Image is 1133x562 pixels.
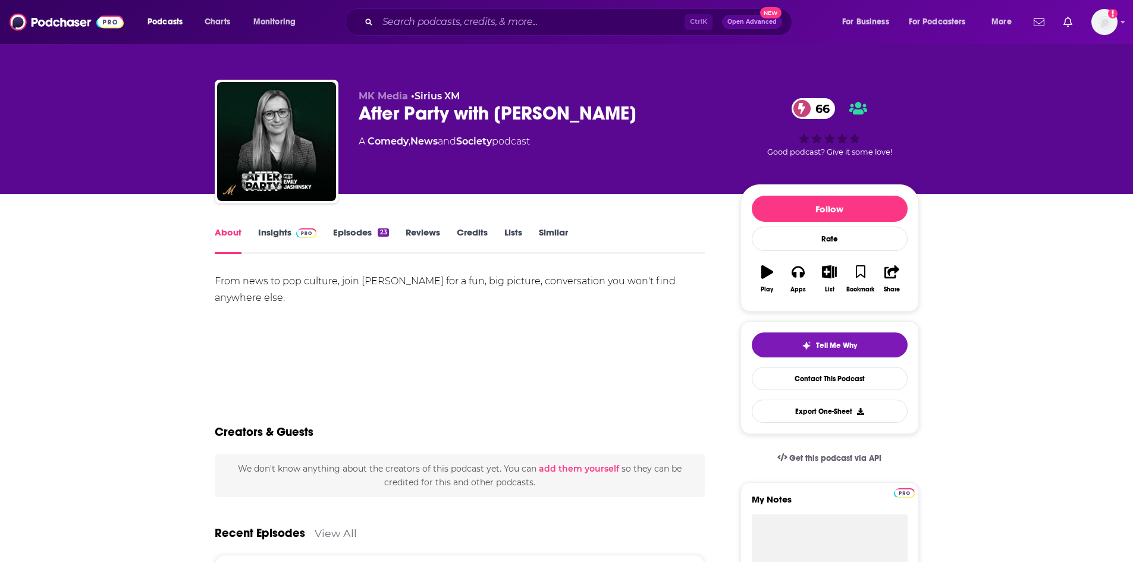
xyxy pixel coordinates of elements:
[539,464,619,473] button: add them yourself
[296,228,317,238] img: Podchaser Pro
[802,341,811,350] img: tell me why sparkle
[752,367,908,390] a: Contact This Podcast
[842,14,889,30] span: For Business
[378,228,388,237] div: 23
[438,136,456,147] span: and
[1091,9,1118,35] button: Show profile menu
[1091,9,1118,35] img: User Profile
[901,12,983,32] button: open menu
[217,82,336,201] img: After Party with Emily Jashinsky
[909,14,966,30] span: For Podcasters
[740,90,919,164] div: 66Good podcast? Give it some love!
[215,425,313,439] h2: Creators & Guests
[410,136,438,147] a: News
[884,286,900,293] div: Share
[685,14,713,30] span: Ctrl K
[147,14,183,30] span: Podcasts
[359,90,408,102] span: MK Media
[790,286,806,293] div: Apps
[333,227,388,254] a: Episodes23
[456,136,492,147] a: Society
[258,227,317,254] a: InsightsPodchaser Pro
[359,134,530,149] div: A podcast
[752,332,908,357] button: tell me why sparkleTell Me Why
[457,227,488,254] a: Credits
[378,12,685,32] input: Search podcasts, credits, & more...
[752,227,908,251] div: Rate
[1091,9,1118,35] span: Logged in as WesBurdett
[752,400,908,423] button: Export One-Sheet
[139,12,198,32] button: open menu
[406,227,440,254] a: Reviews
[368,136,409,147] a: Comedy
[1059,12,1077,32] a: Show notifications dropdown
[783,258,814,300] button: Apps
[834,12,904,32] button: open menu
[845,258,876,300] button: Bookmark
[767,147,892,156] span: Good podcast? Give it some love!
[722,15,782,29] button: Open AdvancedNew
[752,196,908,222] button: Follow
[760,7,782,18] span: New
[539,227,568,254] a: Similar
[1108,9,1118,18] svg: Add a profile image
[792,98,836,119] a: 66
[846,286,874,293] div: Bookmark
[215,273,705,306] div: From news to pop culture, join [PERSON_NAME] for a fun, big picture, conversation you won't find ...
[727,19,777,25] span: Open Advanced
[894,488,915,498] img: Podchaser Pro
[356,8,804,36] div: Search podcasts, credits, & more...
[215,227,241,254] a: About
[825,286,834,293] div: List
[504,227,522,254] a: Lists
[816,341,857,350] span: Tell Me Why
[752,494,908,514] label: My Notes
[991,14,1012,30] span: More
[10,11,124,33] img: Podchaser - Follow, Share and Rate Podcasts
[789,453,881,463] span: Get this podcast via API
[253,14,296,30] span: Monitoring
[894,486,915,498] a: Pro website
[215,526,305,541] a: Recent Episodes
[411,90,460,102] span: •
[1029,12,1049,32] a: Show notifications dropdown
[197,12,237,32] a: Charts
[205,14,230,30] span: Charts
[409,136,410,147] span: ,
[983,12,1027,32] button: open menu
[238,463,682,487] span: We don't know anything about the creators of this podcast yet . You can so they can be credited f...
[814,258,845,300] button: List
[245,12,311,32] button: open menu
[804,98,836,119] span: 66
[415,90,460,102] a: Sirius XM
[315,527,357,539] a: View All
[761,286,773,293] div: Play
[752,258,783,300] button: Play
[876,258,907,300] button: Share
[768,444,892,473] a: Get this podcast via API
